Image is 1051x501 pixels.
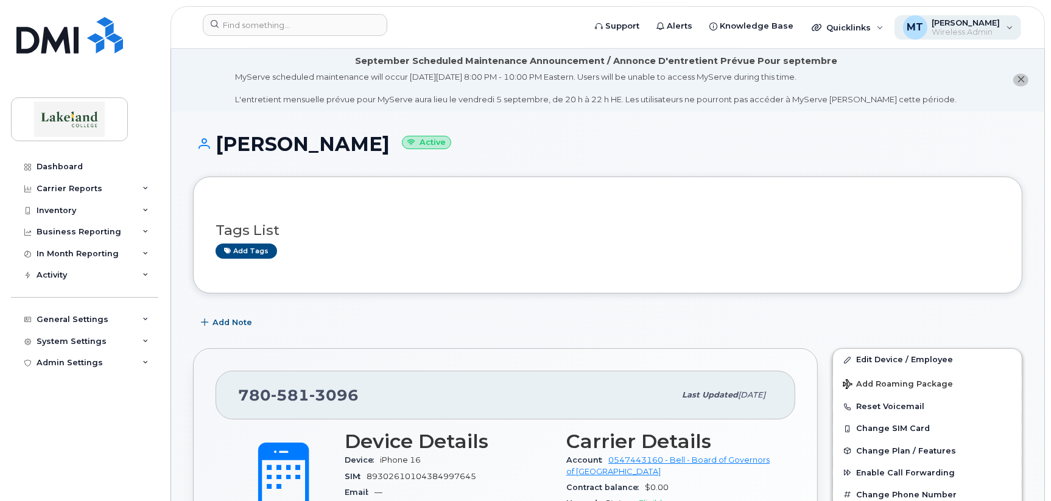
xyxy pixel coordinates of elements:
span: Device [345,455,380,464]
div: MyServe scheduled maintenance will occur [DATE][DATE] 8:00 PM - 10:00 PM Eastern. Users will be u... [236,71,957,105]
span: 581 [271,386,309,404]
button: close notification [1013,74,1028,86]
button: Add Note [193,312,262,334]
span: Email [345,488,374,497]
h3: Carrier Details [566,430,773,452]
span: SIM [345,472,367,481]
button: Change Plan / Features [833,440,1022,462]
span: Add Note [213,317,252,328]
div: September Scheduled Maintenance Announcement / Annonce D'entretient Prévue Pour septembre [355,55,837,68]
button: Add Roaming Package [833,371,1022,396]
span: Add Roaming Package [843,379,953,391]
button: Change SIM Card [833,418,1022,440]
span: [DATE] [738,390,765,399]
small: Active [402,136,451,150]
a: Edit Device / Employee [833,349,1022,371]
a: Add tags [216,243,277,259]
h1: [PERSON_NAME] [193,133,1022,155]
span: Contract balance [566,483,645,492]
span: $0.00 [645,483,669,492]
button: Enable Call Forwarding [833,462,1022,484]
span: Change Plan / Features [856,446,956,455]
span: iPhone 16 [380,455,421,464]
a: 0547443160 - Bell - Board of Governors of [GEOGRAPHIC_DATA] [566,455,770,475]
span: 780 [238,386,359,404]
span: — [374,488,382,497]
h3: Device Details [345,430,552,452]
span: Account [566,455,608,464]
span: 89302610104384997645 [367,472,476,481]
span: 3096 [309,386,359,404]
button: Reset Voicemail [833,396,1022,418]
span: Enable Call Forwarding [856,468,955,477]
span: Last updated [682,390,738,399]
h3: Tags List [216,223,1000,238]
